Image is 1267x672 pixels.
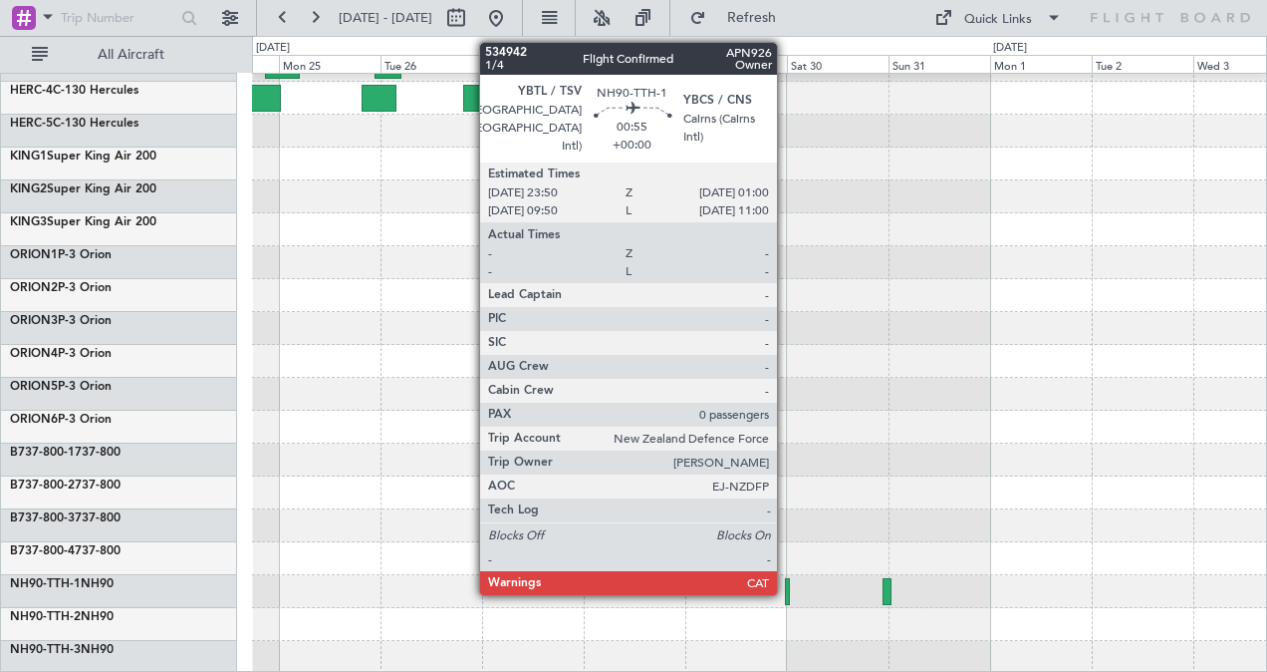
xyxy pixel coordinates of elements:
[10,118,53,130] span: HERC-5
[10,151,156,163] a: KING1Super King Air 200
[680,2,800,34] button: Refresh
[10,315,58,327] span: ORION3
[10,282,112,294] a: ORION2P-3 Orion
[10,512,75,524] span: B737-800-3
[10,85,53,97] span: HERC-4
[10,249,112,261] a: ORION1P-3 Orion
[10,282,58,294] span: ORION2
[256,40,290,57] div: [DATE]
[10,611,81,623] span: NH90-TTH-2
[10,578,81,590] span: NH90-TTH-1
[10,249,58,261] span: ORION1
[10,414,112,426] a: ORION6P-3 Orion
[990,55,1092,73] div: Mon 1
[10,611,114,623] a: NH90-TTH-2NH90
[1092,55,1193,73] div: Tue 2
[10,447,75,459] span: B737-800-1
[924,2,1072,34] button: Quick Links
[52,48,210,62] span: All Aircraft
[10,644,114,656] a: NH90-TTH-3NH90
[10,381,112,393] a: ORION5P-3 Orion
[10,315,112,327] a: ORION3P-3 Orion
[61,3,175,33] input: Trip Number
[10,85,138,97] a: HERC-4C-130 Hercules
[10,480,75,492] span: B737-800-2
[482,55,584,73] div: Wed 27
[339,9,432,27] span: [DATE] - [DATE]
[10,447,121,459] a: B737-800-1737-800
[888,55,990,73] div: Sun 31
[10,216,156,228] a: KING3Super King Air 200
[22,39,216,71] button: All Aircraft
[10,216,47,228] span: KING3
[10,545,121,557] a: B737-800-4737-800
[10,578,114,590] a: NH90-TTH-1NH90
[710,11,794,25] span: Refresh
[10,348,58,360] span: ORION4
[10,644,81,656] span: NH90-TTH-3
[10,118,138,130] a: HERC-5C-130 Hercules
[10,480,121,492] a: B737-800-2737-800
[787,55,888,73] div: Sat 30
[10,183,47,195] span: KING2
[964,10,1032,30] div: Quick Links
[380,55,482,73] div: Tue 26
[10,381,58,393] span: ORION5
[10,151,47,163] span: KING1
[10,545,75,557] span: B737-800-4
[10,414,58,426] span: ORION6
[685,55,787,73] div: Fri 29
[584,55,685,73] div: Thu 28
[279,55,380,73] div: Mon 25
[10,183,156,195] a: KING2Super King Air 200
[993,40,1027,57] div: [DATE]
[10,348,112,360] a: ORION4P-3 Orion
[10,512,121,524] a: B737-800-3737-800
